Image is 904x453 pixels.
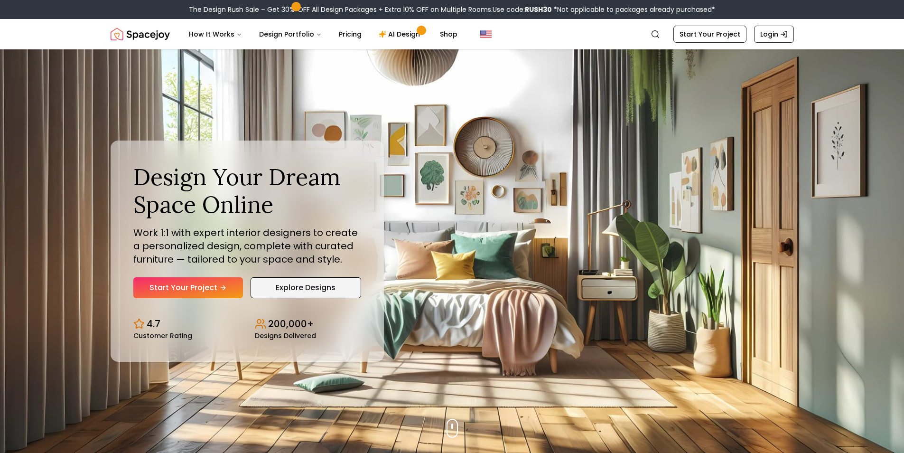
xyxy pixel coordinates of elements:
[181,25,465,44] nav: Main
[371,25,430,44] a: AI Design
[133,163,361,218] h1: Design Your Dream Space Online
[252,25,329,44] button: Design Portfolio
[251,277,361,298] a: Explore Designs
[189,5,715,14] div: The Design Rush Sale – Get 30% OFF All Design Packages + Extra 10% OFF on Multiple Rooms.
[552,5,715,14] span: *Not applicable to packages already purchased*
[133,226,361,266] p: Work 1:1 with expert interior designers to create a personalized design, complete with curated fu...
[268,317,314,330] p: 200,000+
[133,332,192,339] small: Customer Rating
[331,25,369,44] a: Pricing
[432,25,465,44] a: Shop
[181,25,250,44] button: How It Works
[255,332,316,339] small: Designs Delivered
[480,28,492,40] img: United States
[111,25,170,44] a: Spacejoy
[754,26,794,43] a: Login
[147,317,160,330] p: 4.7
[133,277,243,298] a: Start Your Project
[111,25,170,44] img: Spacejoy Logo
[133,310,361,339] div: Design stats
[111,19,794,49] nav: Global
[493,5,552,14] span: Use code:
[673,26,746,43] a: Start Your Project
[525,5,552,14] b: RUSH30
